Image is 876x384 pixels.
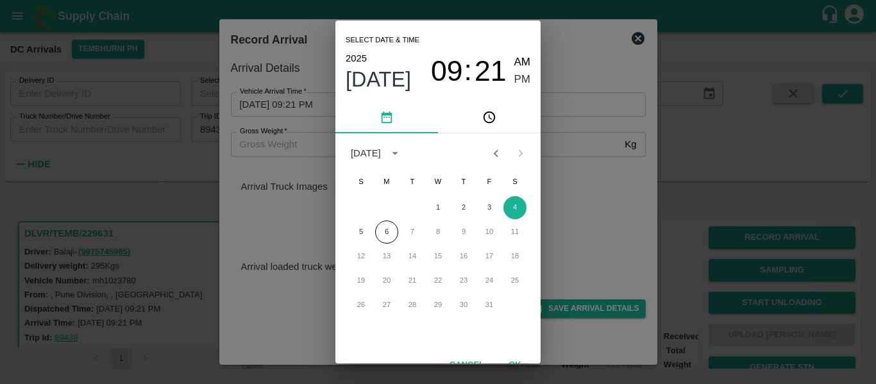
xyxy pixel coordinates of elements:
[401,169,424,195] span: Tuesday
[426,196,450,219] button: 1
[478,196,501,219] button: 3
[350,169,373,195] span: Sunday
[346,50,367,67] button: 2025
[346,67,411,92] button: [DATE]
[346,31,419,50] span: Select date & time
[484,141,508,165] button: Previous month
[464,54,472,88] span: :
[514,71,531,88] button: PM
[375,221,398,244] button: 6
[431,54,463,88] button: 09
[475,54,507,88] button: 21
[444,354,489,376] button: Cancel
[350,221,373,244] button: 5
[503,196,526,219] button: 4
[503,169,526,195] span: Saturday
[475,54,507,88] span: 21
[478,169,501,195] span: Friday
[452,196,475,219] button: 2
[426,169,450,195] span: Wednesday
[385,143,405,163] button: calendar view is open, switch to year view
[351,146,381,160] div: [DATE]
[514,54,531,71] button: AM
[375,169,398,195] span: Monday
[494,354,535,376] button: OK
[431,54,463,88] span: 09
[438,103,541,133] button: pick time
[335,103,438,133] button: pick date
[452,169,475,195] span: Thursday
